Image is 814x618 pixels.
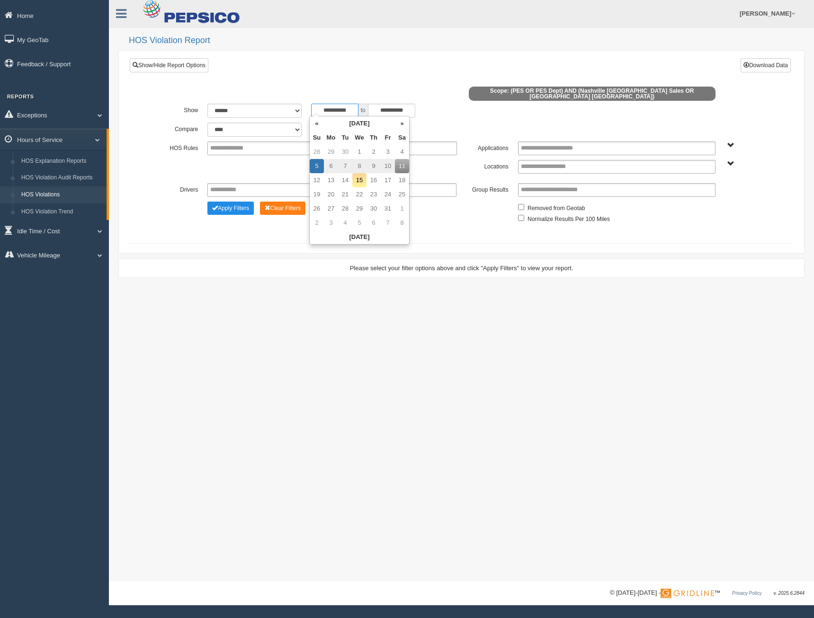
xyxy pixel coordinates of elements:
[528,202,585,213] label: Removed from Geotab
[310,116,324,131] th: «
[395,216,409,230] td: 8
[661,589,714,598] img: Gridline
[324,159,338,173] td: 6
[260,202,306,215] button: Change Filter Options
[381,159,395,173] td: 10
[127,264,796,273] div: Please select your filter options above and click "Apply Filters" to view your report.
[352,173,367,187] td: 15
[310,216,324,230] td: 2
[395,145,409,159] td: 4
[338,216,352,230] td: 4
[358,104,368,118] span: to
[352,145,367,159] td: 1
[338,173,352,187] td: 14
[381,145,395,159] td: 3
[461,183,513,194] label: Group Results
[469,87,716,101] span: Scope: (PES OR PES Dept) AND (Nashville [GEOGRAPHIC_DATA] Sales OR [GEOGRAPHIC_DATA] [GEOGRAPHIC_...
[352,159,367,173] td: 8
[395,187,409,202] td: 25
[324,202,338,216] td: 27
[338,159,352,173] td: 7
[310,173,324,187] td: 12
[151,183,203,194] label: Drivers
[367,173,381,187] td: 16
[367,145,381,159] td: 2
[367,159,381,173] td: 9
[352,187,367,202] td: 22
[324,116,395,131] th: [DATE]
[381,216,395,230] td: 7
[17,186,107,203] a: HOS Violations
[381,202,395,216] td: 31
[338,202,352,216] td: 28
[381,131,395,145] th: Fr
[528,212,610,224] label: Normalize Results Per 100 Miles
[324,187,338,202] td: 20
[395,202,409,216] td: 1
[324,145,338,159] td: 29
[324,131,338,145] th: Mo
[395,159,409,173] td: 11
[310,230,409,244] th: [DATE]
[462,141,513,153] label: Applications
[17,203,107,221] a: HOS Violation Trend
[352,131,367,145] th: We
[324,216,338,230] td: 3
[17,153,107,170] a: HOS Explanation Reports
[310,187,324,202] td: 19
[732,591,761,596] a: Privacy Policy
[774,591,805,596] span: v. 2025.6.2844
[17,169,107,186] a: HOS Violation Audit Reports
[367,187,381,202] td: 23
[207,202,254,215] button: Change Filter Options
[367,202,381,216] td: 30
[338,187,352,202] td: 21
[310,145,324,159] td: 28
[395,131,409,145] th: Sa
[324,173,338,187] td: 13
[310,159,324,173] td: 5
[151,123,203,134] label: Compare
[367,131,381,145] th: Th
[130,58,208,72] a: Show/Hide Report Options
[310,131,324,145] th: Su
[338,145,352,159] td: 30
[395,116,409,131] th: »
[352,202,367,216] td: 29
[151,141,203,153] label: HOS Rules
[462,160,513,171] label: Locations
[310,202,324,216] td: 26
[151,104,203,115] label: Show
[381,187,395,202] td: 24
[610,588,805,598] div: © [DATE]-[DATE] - ™
[352,216,367,230] td: 5
[395,173,409,187] td: 18
[129,36,805,45] h2: HOS Violation Report
[741,58,791,72] button: Download Data
[367,216,381,230] td: 6
[381,173,395,187] td: 17
[338,131,352,145] th: Tu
